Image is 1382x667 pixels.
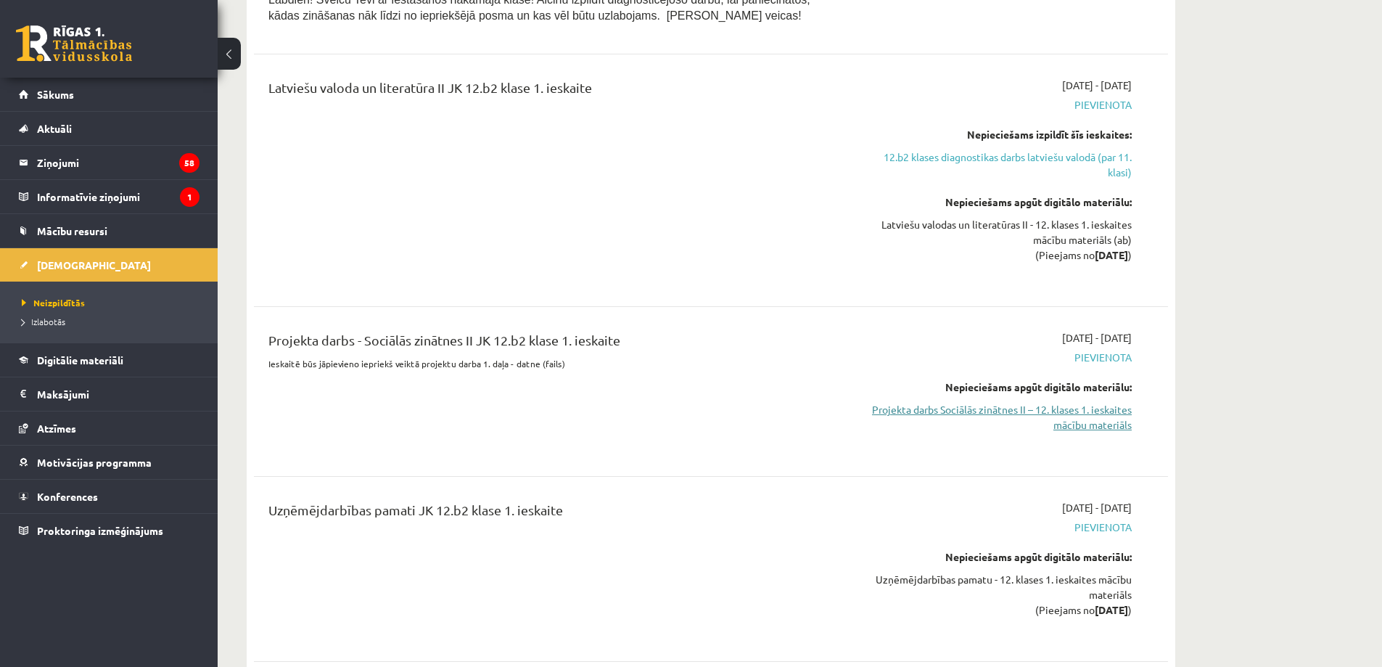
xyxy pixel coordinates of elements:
span: Izlabotās [22,316,65,327]
legend: Informatīvie ziņojumi [37,180,200,213]
span: [DEMOGRAPHIC_DATA] [37,258,151,271]
a: Motivācijas programma [19,446,200,479]
span: Pievienota [858,520,1132,535]
div: Latviešu valodas un literatūras II - 12. klases 1. ieskaites mācību materiāls (ab) (Pieejams no ) [858,217,1132,263]
a: 12.b2 klases diagnostikas darbs latviešu valodā (par 11. klasi) [858,150,1132,180]
legend: Maksājumi [37,377,200,411]
span: Motivācijas programma [37,456,152,469]
div: Nepieciešams apgūt digitālo materiālu: [858,195,1132,210]
span: Proktoringa izmēģinājums [37,524,163,537]
strong: [DATE] [1095,248,1128,261]
i: 1 [180,187,200,207]
a: Informatīvie ziņojumi1 [19,180,200,213]
div: Nepieciešams apgūt digitālo materiālu: [858,380,1132,395]
p: Ieskaitē būs jāpievieno iepriekš veiktā projektu darba 1. daļa - datne (fails) [268,357,836,370]
span: Pievienota [858,97,1132,112]
a: Maksājumi [19,377,200,411]
i: 58 [179,153,200,173]
a: Mācību resursi [19,214,200,247]
a: Rīgas 1. Tālmācības vidusskola [16,25,132,62]
span: [DATE] - [DATE] [1062,500,1132,515]
a: Sākums [19,78,200,111]
span: Atzīmes [37,422,76,435]
span: Konferences [37,490,98,503]
a: [DEMOGRAPHIC_DATA] [19,248,200,282]
span: Sākums [37,88,74,101]
span: Mācību resursi [37,224,107,237]
a: Izlabotās [22,315,203,328]
span: [DATE] - [DATE] [1062,330,1132,345]
a: Digitālie materiāli [19,343,200,377]
a: Ziņojumi58 [19,146,200,179]
div: Nepieciešams izpildīt šīs ieskaites: [858,127,1132,142]
span: [DATE] - [DATE] [1062,78,1132,93]
strong: [DATE] [1095,603,1128,616]
a: Proktoringa izmēģinājums [19,514,200,547]
div: Uzņēmējdarbības pamatu - 12. klases 1. ieskaites mācību materiāls (Pieejams no ) [858,572,1132,618]
span: Neizpildītās [22,297,85,308]
span: Digitālie materiāli [37,353,123,367]
span: Aktuāli [37,122,72,135]
a: Aktuāli [19,112,200,145]
div: Projekta darbs - Sociālās zinātnes II JK 12.b2 klase 1. ieskaite [268,330,836,357]
a: Konferences [19,480,200,513]
div: Nepieciešams apgūt digitālo materiālu: [858,549,1132,565]
div: Uzņēmējdarbības pamati JK 12.b2 klase 1. ieskaite [268,500,836,527]
a: Atzīmes [19,412,200,445]
span: Pievienota [858,350,1132,365]
a: Neizpildītās [22,296,203,309]
legend: Ziņojumi [37,146,200,179]
div: Latviešu valoda un literatūra II JK 12.b2 klase 1. ieskaite [268,78,836,105]
a: Projekta darbs Sociālās zinātnes II – 12. klases 1. ieskaites mācību materiāls [858,402,1132,433]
